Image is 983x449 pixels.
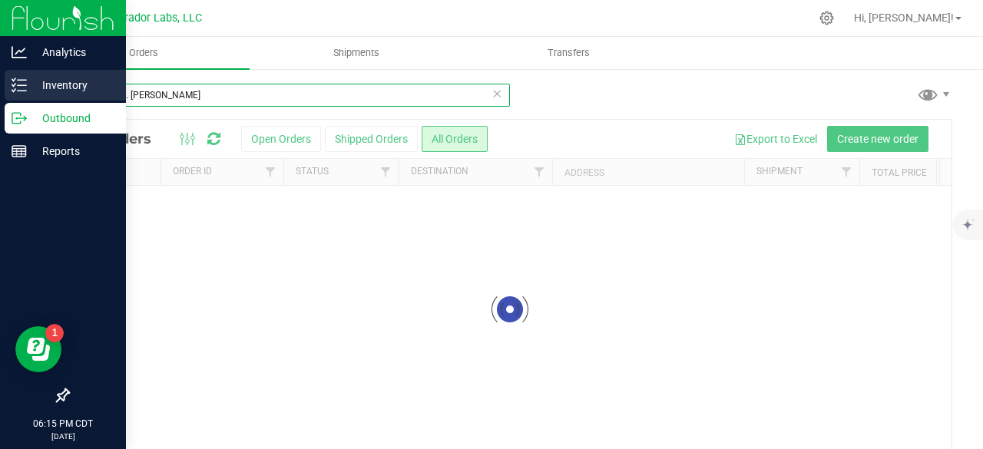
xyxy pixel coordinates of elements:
[462,37,675,69] a: Transfers
[854,12,954,24] span: Hi, [PERSON_NAME]!
[15,326,61,372] iframe: Resource center
[7,431,119,442] p: [DATE]
[27,109,119,127] p: Outbound
[108,46,179,60] span: Orders
[27,142,119,160] p: Reports
[313,46,400,60] span: Shipments
[12,144,27,159] inline-svg: Reports
[27,43,119,61] p: Analytics
[111,12,202,25] span: Curador Labs, LLC
[817,11,836,25] div: Manage settings
[12,78,27,93] inline-svg: Inventory
[7,417,119,431] p: 06:15 PM CDT
[12,111,27,126] inline-svg: Outbound
[45,324,64,342] iframe: Resource center unread badge
[250,37,462,69] a: Shipments
[527,46,611,60] span: Transfers
[491,84,502,104] span: Clear
[68,84,510,107] input: Search Order ID, Destination, Customer PO...
[27,76,119,94] p: Inventory
[37,37,250,69] a: Orders
[12,45,27,60] inline-svg: Analytics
